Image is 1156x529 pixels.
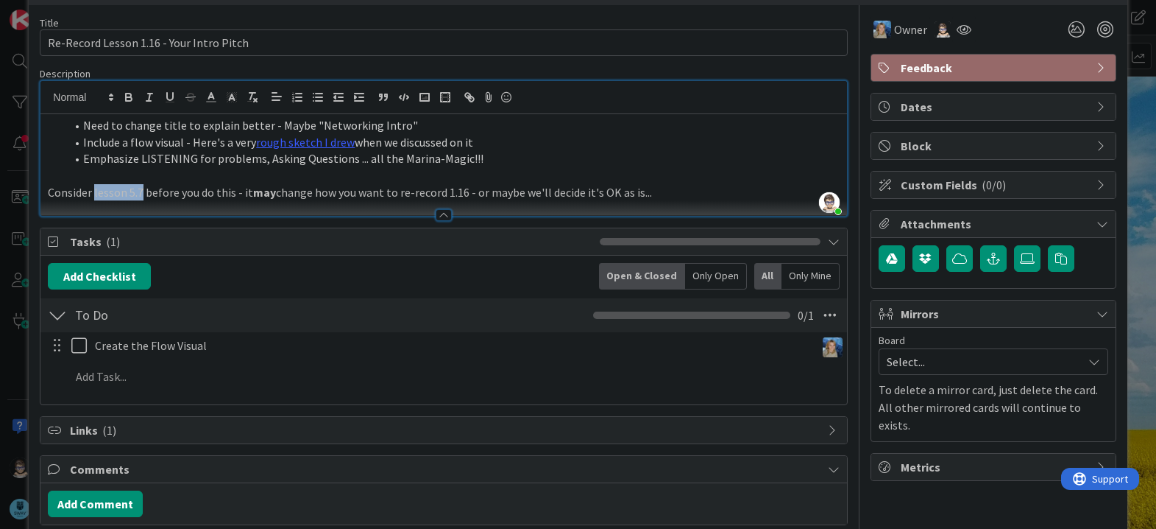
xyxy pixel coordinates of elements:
div: Only Mine [781,263,840,290]
span: Feedback [901,59,1089,77]
span: Attachments [901,215,1089,233]
span: ( 1 ) [106,234,120,249]
a: rough sketch I drew [256,135,355,150]
li: Emphasize LISTENING for problems, Asking Questions ... all the Marina-Magic!!! [65,150,839,167]
li: Need to change title to explain better - Maybe "Networking Intro" [65,117,839,134]
button: Add Comment [48,491,143,517]
strong: may [253,185,276,200]
span: Support [31,2,67,20]
span: Links [70,421,820,439]
p: To delete a mirror card, just delete the card. All other mirrored cards will continue to exists. [879,381,1108,434]
span: Mirrors [901,305,1089,323]
span: Select... [887,351,1075,372]
div: Open & Closed [599,263,685,290]
span: ( 0/0 ) [982,178,1006,192]
label: Title [40,16,59,29]
span: Custom Fields [901,176,1089,194]
span: ( 1 ) [102,423,116,438]
span: Board [879,335,905,346]
div: All [754,263,781,290]
input: Add Checklist... [70,302,401,329]
img: MA [823,337,843,357]
span: Comments [70,460,820,478]
div: Only Open [685,263,747,290]
span: Description [40,67,91,80]
span: Block [901,137,1089,155]
button: Add Checklist [48,263,151,290]
span: 0 / 1 [798,306,814,324]
p: Consider lesson 5.7 before you do this - it change how you want to re-record 1.16 - or maybe we'l... [48,184,839,201]
img: GSQywPghEhdbY4OwXOWrjRcy4shk9sHH.png [819,192,840,213]
input: type card name here... [40,29,847,56]
p: Create the Flow Visual [95,337,809,354]
img: TP [935,21,951,38]
span: Owner [894,21,927,38]
li: Include a flow visual - Here's a very when we discussed on it [65,134,839,151]
span: Dates [901,98,1089,116]
span: Metrics [901,458,1089,476]
span: Tasks [70,233,592,251]
img: MA [873,21,891,38]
